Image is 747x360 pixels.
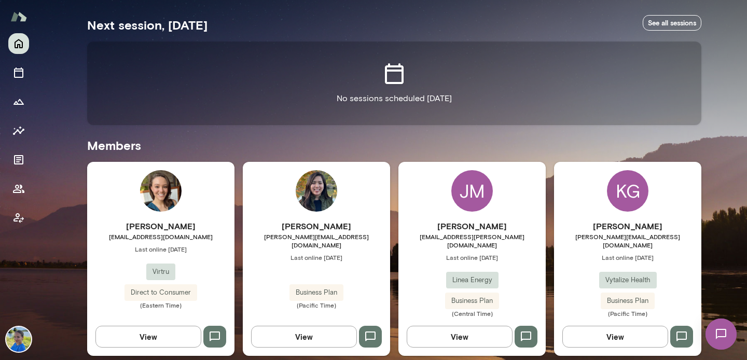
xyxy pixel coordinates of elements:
[398,232,546,249] span: [EMAIL_ADDRESS][PERSON_NAME][DOMAIN_NAME]
[95,326,201,348] button: View
[562,326,668,348] button: View
[87,137,701,154] h5: Members
[8,33,29,54] button: Home
[601,296,655,306] span: Business Plan
[8,178,29,199] button: Members
[398,253,546,261] span: Last online [DATE]
[554,220,701,232] h6: [PERSON_NAME]
[8,207,29,228] button: Client app
[599,275,657,285] span: Vytalize Health
[87,220,234,232] h6: [PERSON_NAME]
[140,170,182,212] img: Laurel Stonebraker
[8,149,29,170] button: Documents
[87,301,234,309] span: (Eastern Time)
[446,275,499,285] span: Linea Energy
[87,232,234,241] span: [EMAIL_ADDRESS][DOMAIN_NAME]
[251,326,357,348] button: View
[8,91,29,112] button: Growth Plan
[643,15,701,31] a: See all sessions
[607,170,648,212] div: KG
[87,17,208,33] h5: Next session, [DATE]
[8,120,29,141] button: Insights
[407,326,513,348] button: View
[243,301,390,309] span: (Pacific Time)
[243,232,390,249] span: [PERSON_NAME][EMAIL_ADDRESS][DOMAIN_NAME]
[243,220,390,232] h6: [PERSON_NAME]
[554,309,701,317] span: (Pacific Time)
[554,232,701,249] span: [PERSON_NAME][EMAIL_ADDRESS][DOMAIN_NAME]
[296,170,337,212] img: Kimberly Yao
[451,170,493,212] div: JM
[289,287,343,298] span: Business Plan
[125,287,197,298] span: Direct to Consumer
[445,296,499,306] span: Business Plan
[10,7,27,26] img: Mento
[398,220,546,232] h6: [PERSON_NAME]
[337,92,452,105] p: No sessions scheduled [DATE]
[146,267,175,277] span: Virtru
[554,253,701,261] span: Last online [DATE]
[398,309,546,317] span: (Central Time)
[243,253,390,261] span: Last online [DATE]
[6,327,31,352] img: Lauren Gambee
[8,62,29,83] button: Sessions
[87,245,234,253] span: Last online [DATE]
